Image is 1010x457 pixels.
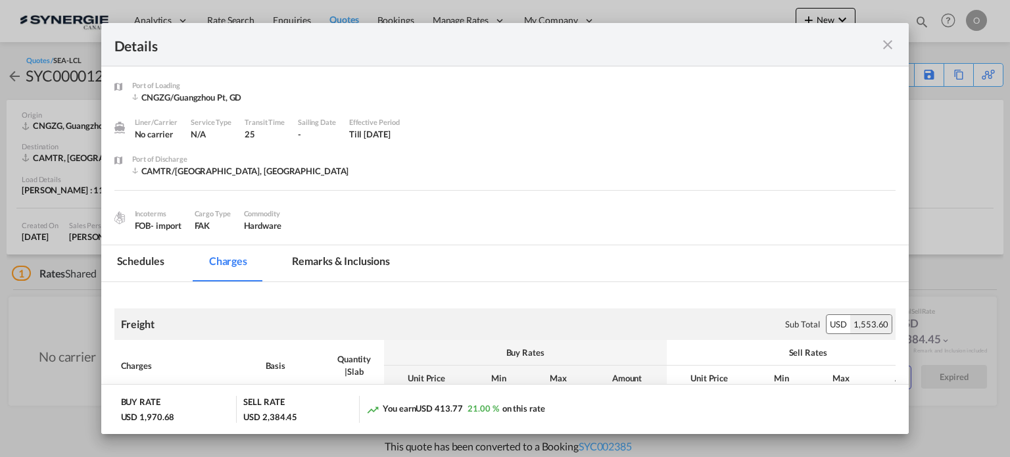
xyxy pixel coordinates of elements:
div: No carrier [135,128,178,140]
div: Till 16 Jun 2025 [349,128,391,140]
div: You earn on this rate [366,402,544,416]
div: - import [151,220,181,231]
div: Service Type [191,116,231,128]
md-pagination-wrapper: Use the left and right arrow keys to navigate between tabs [101,245,419,281]
img: cargo.png [112,210,127,225]
div: Charges [121,360,252,372]
div: Incoterms [135,208,181,220]
div: Quantity | Slab [331,353,377,377]
div: Sell Rates [673,347,943,358]
th: Amount [871,366,950,391]
th: Min [752,366,811,391]
th: Unit Price [667,366,752,391]
th: Max [811,366,871,391]
div: Transit Time [245,116,285,128]
div: Basis [266,360,318,372]
md-tab-item: Schedules [101,245,180,281]
div: Port of Loading [132,80,242,91]
div: Commodity [244,208,281,220]
div: FOB [135,220,181,231]
div: Cargo Type [195,208,231,220]
span: 21.00 % [468,403,498,414]
div: Freight [121,317,155,331]
md-dialog: Port of Loading ... [101,23,909,435]
th: Unit Price [384,366,469,391]
span: N/A [191,129,206,139]
div: BUY RATE [121,396,160,411]
div: USD 1,970.68 [121,411,175,423]
div: CAMTR/Montreal, QC [132,165,349,177]
span: USD 413.77 [416,403,462,414]
div: SELL RATE [243,396,284,411]
div: Sailing Date [298,116,336,128]
div: Buy Rates [391,347,660,358]
div: Port of Discharge [132,153,349,165]
div: 25 [245,128,285,140]
div: Sub Total [785,318,819,330]
div: Liner/Carrier [135,116,178,128]
div: - [298,128,336,140]
span: Hardware [244,220,281,231]
div: Effective Period [349,116,400,128]
div: USD 2,384.45 [243,411,297,423]
div: CNGZG/Guangzhou Pt, GD [132,91,242,103]
div: USD [827,315,850,333]
md-icon: icon-close fg-AAA8AD m-0 cursor [880,37,896,53]
th: Amount [588,366,667,391]
div: Details [114,36,818,53]
div: 1,553.60 [850,315,892,333]
th: Max [529,366,588,391]
th: Min [469,366,529,391]
md-icon: icon-trending-up [366,403,379,416]
md-tab-item: Charges [193,245,263,281]
div: FAK [195,220,231,231]
md-tab-item: Remarks & Inclusions [276,245,406,281]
